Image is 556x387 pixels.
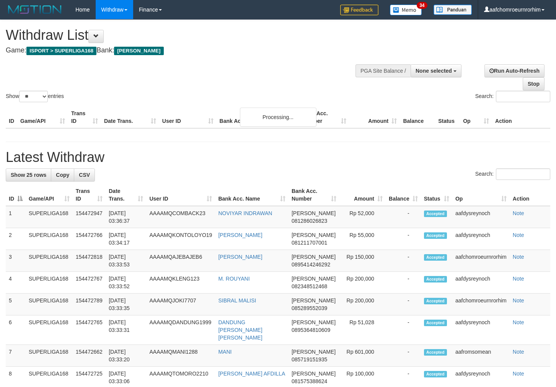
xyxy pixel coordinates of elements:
td: - [386,272,421,294]
td: [DATE] 03:33:53 [106,250,146,272]
span: Copy 081211707001 to clipboard [292,240,327,246]
th: User ID: activate to sort column ascending [146,184,215,206]
h1: Withdraw List [6,28,363,43]
a: Show 25 rows [6,168,51,181]
span: Accepted [424,211,447,217]
td: AAAAMQMANI1288 [146,345,215,367]
img: Feedback.jpg [340,5,378,15]
span: [PERSON_NAME] [292,232,336,238]
span: Accepted [424,349,447,356]
td: - [386,345,421,367]
td: - [386,206,421,228]
a: Copy [51,168,74,181]
span: Accepted [424,232,447,239]
td: AAAAMQCOMBACK23 [146,206,215,228]
th: Op [460,106,492,128]
a: [PERSON_NAME] AFDILLA [218,371,285,377]
th: Amount: activate to sort column ascending [339,184,386,206]
span: Accepted [424,298,447,304]
td: 7 [6,345,26,367]
a: Note [513,210,524,216]
td: Rp 51,028 [339,315,386,345]
th: Trans ID [68,106,101,128]
td: Rp 150,000 [339,250,386,272]
td: 3 [6,250,26,272]
td: [DATE] 03:36:37 [106,206,146,228]
label: Search: [475,91,550,102]
th: Action [510,184,550,206]
td: SUPERLIGA168 [26,315,73,345]
td: [DATE] 03:33:52 [106,272,146,294]
img: panduan.png [434,5,472,15]
a: Run Auto-Refresh [484,64,545,77]
th: Date Trans. [101,106,159,128]
span: [PERSON_NAME] [292,297,336,304]
a: SIBRAL MALISI [218,297,256,304]
td: aafchomroeurnrorhim [452,294,510,315]
td: AAAAMQKLENG123 [146,272,215,294]
td: 154472947 [73,206,106,228]
td: - [386,250,421,272]
a: Note [513,232,524,238]
td: aafdysreynoch [452,206,510,228]
th: Bank Acc. Name [217,106,299,128]
td: 5 [6,294,26,315]
td: Rp 55,000 [339,228,386,250]
span: 34 [417,2,427,9]
a: Note [513,319,524,325]
td: 2 [6,228,26,250]
th: Bank Acc. Number [299,106,349,128]
td: AAAAMQJOKI7707 [146,294,215,315]
span: Show 25 rows [11,172,46,178]
th: Status [435,106,460,128]
th: Game/API: activate to sort column ascending [26,184,73,206]
td: 154472789 [73,294,106,315]
td: AAAAMQKONTOLOYO19 [146,228,215,250]
td: 154472662 [73,345,106,367]
span: ISPORT > SUPERLIGA168 [26,47,96,55]
th: Date Trans.: activate to sort column ascending [106,184,146,206]
span: [PERSON_NAME] [114,47,163,55]
div: PGA Site Balance / [355,64,411,77]
td: [DATE] 03:33:31 [106,315,146,345]
th: Op: activate to sort column ascending [452,184,510,206]
span: [PERSON_NAME] [292,276,336,282]
span: Copy 082348512468 to clipboard [292,283,327,289]
a: NOVIYAR INDRAWAN [218,210,272,216]
td: SUPERLIGA168 [26,294,73,315]
td: Rp 52,000 [339,206,386,228]
img: Button%20Memo.svg [390,5,422,15]
span: [PERSON_NAME] [292,210,336,216]
div: Processing... [240,108,316,127]
td: aafdysreynoch [452,228,510,250]
td: 154472765 [73,315,106,345]
td: Rp 200,000 [339,294,386,315]
td: - [386,228,421,250]
th: Status: activate to sort column ascending [421,184,452,206]
th: Bank Acc. Name: activate to sort column ascending [215,184,289,206]
td: 154472766 [73,228,106,250]
button: None selected [411,64,461,77]
span: Accepted [424,320,447,326]
td: [DATE] 03:33:20 [106,345,146,367]
td: SUPERLIGA168 [26,272,73,294]
select: Showentries [19,91,48,102]
span: None selected [416,68,452,74]
th: Balance [400,106,435,128]
h1: Latest Withdraw [6,150,550,165]
td: aafchomroeurnrorhim [452,250,510,272]
img: MOTION_logo.png [6,4,64,15]
a: Note [513,371,524,377]
span: Copy 085289552039 to clipboard [292,305,327,311]
span: Copy 081286026823 to clipboard [292,218,327,224]
a: Note [513,349,524,355]
span: [PERSON_NAME] [292,349,336,355]
span: Copy 0895414246292 to clipboard [292,261,330,268]
label: Show entries [6,91,64,102]
td: 154472767 [73,272,106,294]
th: ID [6,106,17,128]
td: - [386,294,421,315]
td: 4 [6,272,26,294]
td: SUPERLIGA168 [26,345,73,367]
h4: Game: Bank: [6,47,363,54]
